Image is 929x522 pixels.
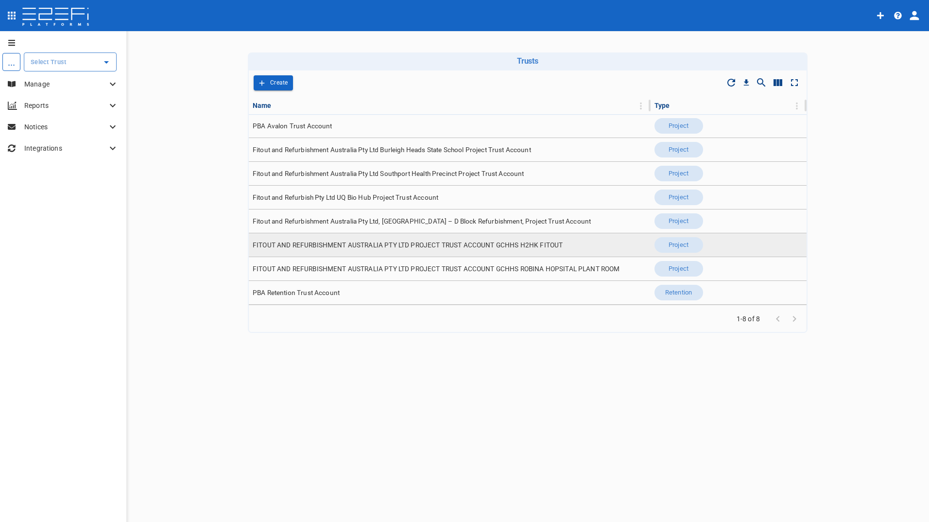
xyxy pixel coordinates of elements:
[663,193,694,202] span: Project
[24,143,107,153] p: Integrations
[654,100,670,111] div: Type
[663,122,694,131] span: Project
[253,145,531,155] span: Fitout and Refurbishment Australia Pty Ltd Burleigh Heads State School Project Trust Account
[253,193,438,202] span: Fitout and Refurbish Pty Ltd UQ Bio Hub Project Trust Account
[770,74,786,91] button: Show/Hide columns
[24,79,107,89] p: Manage
[633,98,649,114] button: Column Actions
[24,122,107,132] p: Notices
[100,55,113,69] button: Open
[270,77,288,88] p: Create
[253,169,524,178] span: Fitout and Refurbishment Australia Pty Ltd Southport Health Precinct Project Trust Account
[786,74,803,91] button: Toggle full screen
[663,169,694,178] span: Project
[24,101,107,110] p: Reports
[253,241,563,250] span: FITOUT AND REFURBISHMENT AUSTRALIA PTY LTD PROJECT TRUST ACCOUNT GCHHS H2HK FITOUT
[740,76,753,89] button: Download CSV
[663,217,694,226] span: Project
[663,145,694,155] span: Project
[2,53,20,71] div: ...
[770,314,786,323] span: Go to previous page
[253,288,340,297] span: PBA Retention Trust Account
[253,264,620,274] span: FITOUT AND REFURBISHMENT AUSTRALIA PTY LTD PROJECT TRUST ACCOUNT GCHHS ROBINA HOPSITAL PLANT ROOM
[663,241,694,250] span: Project
[254,75,293,90] button: Create
[786,314,803,323] span: Go to next page
[753,74,770,91] button: Show/Hide search
[254,75,293,90] span: Add Trust
[253,122,332,131] span: PBA Avalon Trust Account
[252,56,804,66] h6: Trusts
[253,100,272,111] div: Name
[28,57,98,67] input: Select Trust
[723,74,740,91] span: Refresh Data
[789,98,805,114] button: Column Actions
[663,264,694,274] span: Project
[733,314,764,324] span: 1-8 of 8
[659,288,698,297] span: Retention
[253,217,591,226] span: Fitout and Refurbishment Australia Pty Ltd, [GEOGRAPHIC_DATA] – D Block Refurbishment, Project Tr...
